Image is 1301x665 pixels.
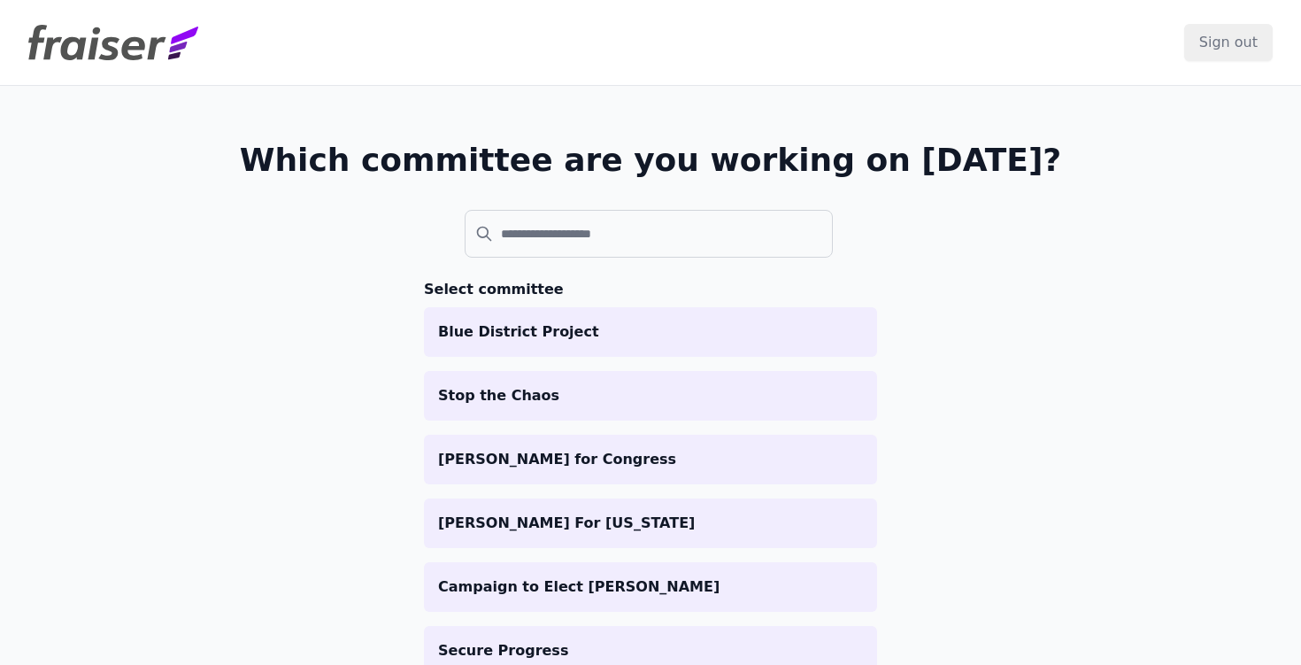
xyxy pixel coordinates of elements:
p: Campaign to Elect [PERSON_NAME] [438,576,863,598]
a: [PERSON_NAME] For [US_STATE] [424,499,877,548]
a: Blue District Project [424,307,877,357]
h3: Select committee [424,279,877,300]
p: [PERSON_NAME] For [US_STATE] [438,513,863,534]
p: Secure Progress [438,640,863,661]
p: [PERSON_NAME] for Congress [438,449,863,470]
input: Sign out [1184,24,1273,61]
a: [PERSON_NAME] for Congress [424,435,877,484]
h1: Which committee are you working on [DATE]? [240,143,1062,178]
img: Fraiser Logo [28,25,198,60]
p: Blue District Project [438,321,863,343]
a: Campaign to Elect [PERSON_NAME] [424,562,877,612]
p: Stop the Chaos [438,385,863,406]
a: Stop the Chaos [424,371,877,421]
